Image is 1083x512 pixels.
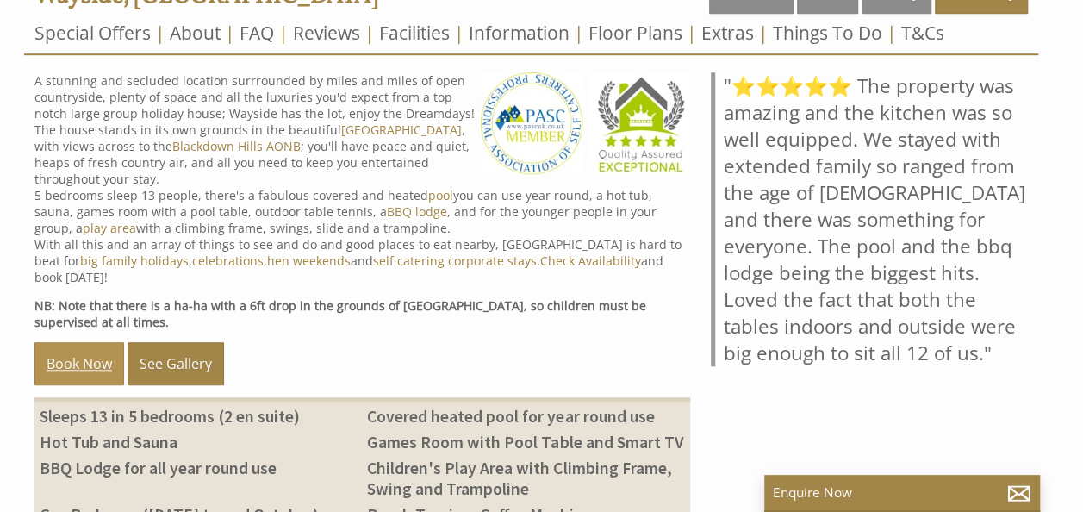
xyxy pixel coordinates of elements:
a: Extras [701,21,754,45]
a: [GEOGRAPHIC_DATA] [341,122,462,138]
a: Things To Do [773,21,882,45]
a: T&Cs [901,21,944,45]
img: Sleeps12.com - Quality Assured - 5 Star Exceptional Award [590,72,690,174]
a: Check Availability [540,253,641,269]
a: play area [83,220,136,236]
blockquote: "⭐⭐⭐⭐⭐ The property was amazing and the kitchen was so well equipped. We stayed with extended fam... [711,72,1028,366]
img: PASC - PASC UK Members [481,72,582,174]
a: Book Now [34,342,124,385]
a: Reviews [293,21,360,45]
a: BBQ lodge [387,203,447,220]
a: celebrations [192,253,264,269]
a: About [170,21,221,45]
a: FAQ [240,21,274,45]
a: Blackdown Hills AONB [172,138,301,154]
strong: NB: Note that there is a ha-ha with a 6ft drop in the grounds of [GEOGRAPHIC_DATA], so children m... [34,297,646,330]
li: Sleeps 13 in 5 bedrooms (2 en suite) [34,403,362,429]
a: pool [428,187,453,203]
a: Floor Plans [588,21,682,45]
a: hen weekends [267,253,351,269]
a: big family holidays [80,253,189,269]
p: A stunning and secluded location surrrounded by miles and miles of open countryside, plenty of sp... [34,72,690,285]
a: Information [469,21,570,45]
li: Hot Tub and Sauna [34,429,362,455]
a: self catering corporate stays [373,253,537,269]
p: Enquire Now [773,484,1031,502]
li: Games Room with Pool Table and Smart TV [362,429,689,455]
a: Special Offers [34,21,151,45]
li: Children's Play Area with Climbing Frame, Swing and Trampoline [362,455,689,502]
a: Facilities [379,21,450,45]
li: BBQ Lodge for all year round use [34,455,362,481]
a: See Gallery [128,342,224,385]
li: Covered heated pool for year round use [362,403,689,429]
